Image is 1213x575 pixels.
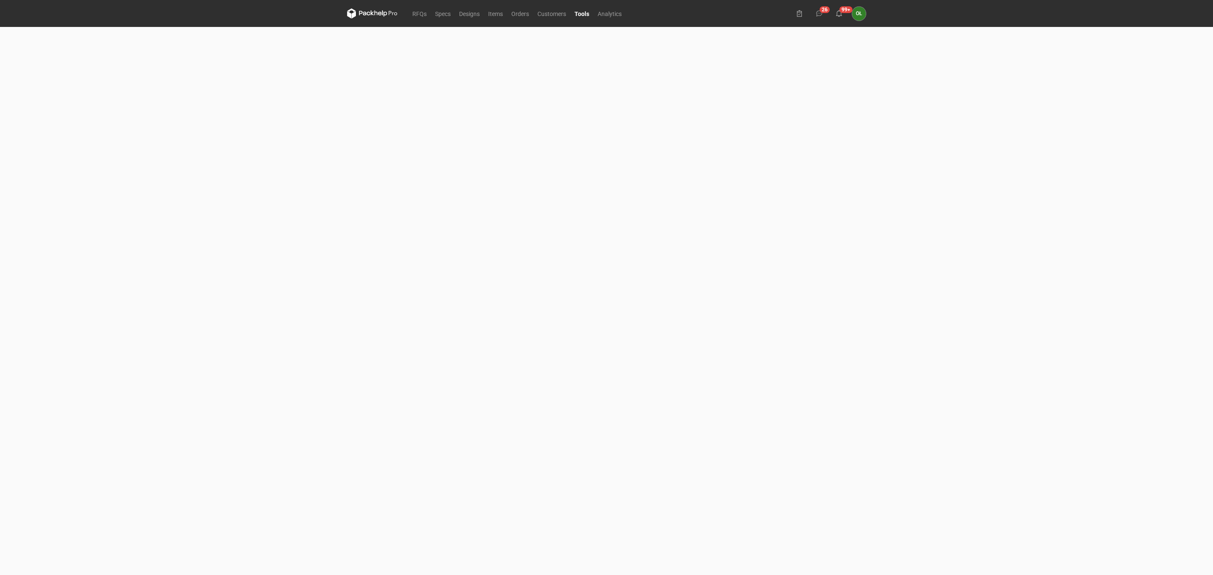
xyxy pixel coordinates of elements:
[593,8,626,19] a: Analytics
[408,8,431,19] a: RFQs
[533,8,570,19] a: Customers
[484,8,507,19] a: Items
[832,7,846,20] button: 99+
[347,8,398,19] svg: Packhelp Pro
[431,8,455,19] a: Specs
[812,7,826,20] button: 26
[507,8,533,19] a: Orders
[455,8,484,19] a: Designs
[347,27,866,360] iframe: Packaging Toolbox
[570,8,593,19] a: Tools
[852,7,866,21] div: Olga Łopatowicz
[852,7,866,21] button: OŁ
